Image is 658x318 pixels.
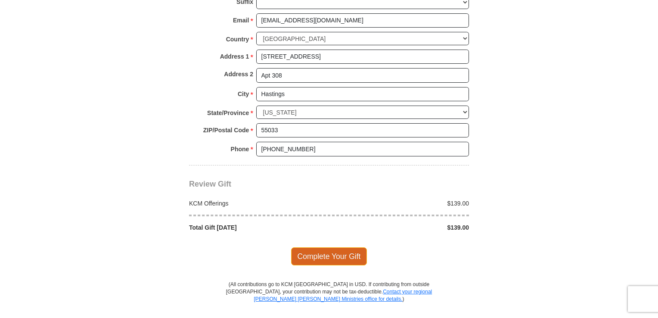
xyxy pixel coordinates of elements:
[329,199,474,208] div: $139.00
[226,33,249,45] strong: Country
[203,124,249,136] strong: ZIP/Postal Code
[224,68,253,80] strong: Address 2
[329,223,474,232] div: $139.00
[185,223,329,232] div: Total Gift [DATE]
[189,180,231,188] span: Review Gift
[233,14,249,26] strong: Email
[185,199,329,208] div: KCM Offerings
[291,247,367,265] span: Complete Your Gift
[231,143,249,155] strong: Phone
[238,88,249,100] strong: City
[207,107,249,119] strong: State/Province
[220,50,249,62] strong: Address 1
